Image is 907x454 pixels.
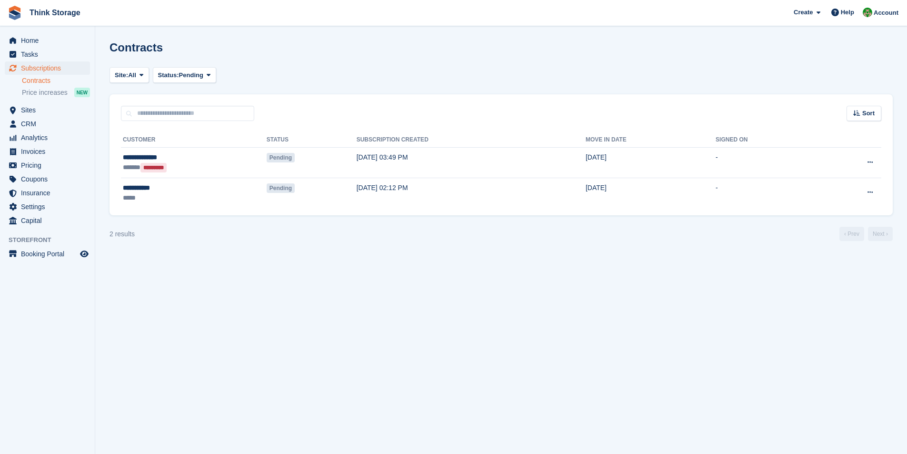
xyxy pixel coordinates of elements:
[8,6,22,20] img: stora-icon-8386f47178a22dfd0bd8f6a31ec36ba5ce8667c1dd55bd0f319d3a0aa187defe.svg
[837,227,895,241] nav: Page
[5,247,90,261] a: menu
[179,71,203,80] span: Pending
[5,131,90,144] a: menu
[79,248,90,260] a: Preview store
[21,214,78,227] span: Capital
[357,178,586,208] td: [DATE] 02:12 PM
[153,67,216,83] button: Status: Pending
[21,61,78,75] span: Subscriptions
[21,159,78,172] span: Pricing
[110,41,163,54] h1: Contracts
[21,200,78,213] span: Settings
[110,67,149,83] button: Site: All
[21,186,78,200] span: Insurance
[21,145,78,158] span: Invoices
[267,132,357,148] th: Status
[5,103,90,117] a: menu
[22,88,68,97] span: Price increases
[21,103,78,117] span: Sites
[5,117,90,131] a: menu
[586,132,716,148] th: Move in date
[5,145,90,158] a: menu
[716,148,817,178] td: -
[110,229,135,239] div: 2 results
[716,178,817,208] td: -
[794,8,813,17] span: Create
[9,235,95,245] span: Storefront
[5,186,90,200] a: menu
[874,8,898,18] span: Account
[5,159,90,172] a: menu
[267,183,295,193] span: Pending
[74,88,90,97] div: NEW
[115,71,128,80] span: Site:
[5,34,90,47] a: menu
[841,8,854,17] span: Help
[21,34,78,47] span: Home
[21,247,78,261] span: Booking Portal
[357,132,586,148] th: Subscription created
[128,71,136,80] span: All
[5,172,90,186] a: menu
[716,132,817,148] th: Signed on
[586,178,716,208] td: [DATE]
[5,214,90,227] a: menu
[121,132,267,148] th: Customer
[21,117,78,131] span: CRM
[5,48,90,61] a: menu
[5,200,90,213] a: menu
[21,48,78,61] span: Tasks
[586,148,716,178] td: [DATE]
[868,227,893,241] a: Next
[5,61,90,75] a: menu
[21,172,78,186] span: Coupons
[22,76,90,85] a: Contracts
[158,71,179,80] span: Status:
[26,5,84,20] a: Think Storage
[22,87,90,98] a: Price increases NEW
[357,148,586,178] td: [DATE] 03:49 PM
[21,131,78,144] span: Analytics
[862,109,875,118] span: Sort
[839,227,864,241] a: Previous
[863,8,872,17] img: Sarah Mackie
[267,153,295,162] span: Pending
